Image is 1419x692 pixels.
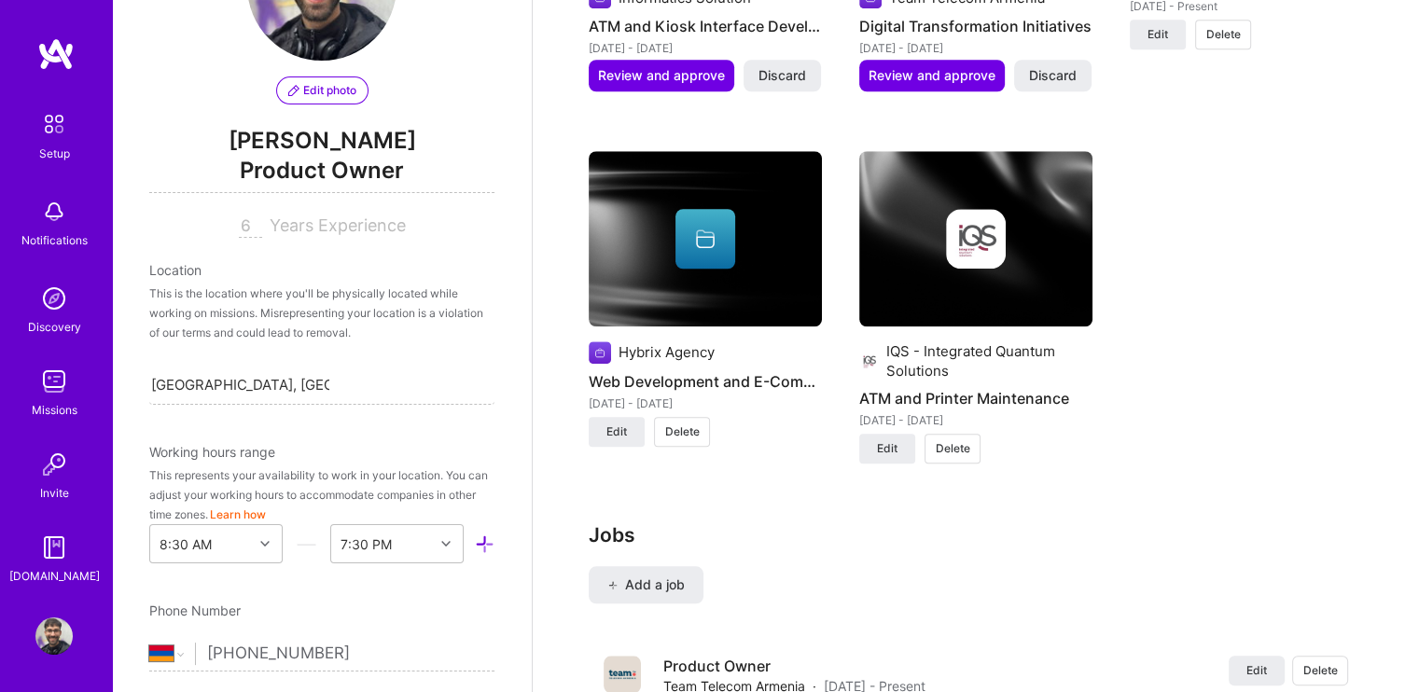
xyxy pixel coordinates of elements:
h4: Digital Transformation Initiatives [859,14,1092,38]
button: Edit [589,417,645,447]
button: Edit [1229,656,1285,685]
span: Edit [1148,26,1168,43]
span: Review and approve [598,66,725,85]
span: Delete [1206,26,1241,43]
button: Delete [925,434,981,464]
span: Edit [1246,662,1267,678]
button: Edit photo [276,76,369,104]
input: XX [239,215,262,238]
i: icon PlusBlack [607,580,618,590]
div: Notifications [21,230,88,250]
span: Edit [606,423,627,440]
button: Edit [859,434,915,464]
button: Discard [744,60,821,91]
i: icon PencilPurple [288,85,299,96]
span: Delete [936,440,970,457]
div: Location [149,260,494,280]
div: Hybrix Agency [619,342,715,362]
div: [DATE] - [DATE] [589,38,822,58]
div: 8:30 AM [160,534,212,554]
button: Add a job [589,566,703,603]
div: [DATE] - [DATE] [859,410,1092,430]
span: Phone Number [149,602,241,618]
h4: ATM and Printer Maintenance [859,386,1092,410]
img: discovery [35,280,73,317]
span: Years Experience [270,215,406,235]
span: Edit [877,440,897,457]
button: Delete [1195,20,1251,49]
img: Company logo [589,341,611,364]
span: Review and approve [869,66,995,85]
div: This is the location where you'll be physically located while working on missions. Misrepresentin... [149,284,494,342]
div: This represents your availability to work in your location. You can adjust your working hours to ... [149,465,494,524]
img: cover [589,151,822,326]
img: Company logo [946,209,1006,269]
div: [DATE] - [DATE] [859,38,1092,58]
a: User Avatar [31,617,77,655]
h4: Product Owner [663,656,925,676]
span: Product Owner [149,155,494,193]
img: Invite [35,446,73,483]
i: icon Chevron [260,539,270,548]
div: [DOMAIN_NAME] [9,566,100,586]
span: Discard [1029,66,1077,85]
span: Edit photo [288,82,356,99]
button: Delete [1292,656,1348,685]
img: logo [37,37,75,71]
img: setup [35,104,74,144]
div: 7:30 PM [341,534,392,554]
button: Discard [1014,60,1092,91]
img: teamwork [35,363,73,400]
span: [PERSON_NAME] [149,127,494,155]
div: Invite [40,483,69,503]
button: Learn how [210,505,266,524]
button: Edit [1130,20,1186,49]
h4: ATM and Kiosk Interface Development [589,14,822,38]
h3: Jobs [589,523,1363,547]
i: icon HorizontalInLineDivider [297,534,316,554]
input: +1 (000) 000-0000 [207,627,494,681]
div: IQS - Integrated Quantum Solutions [886,341,1092,381]
button: Delete [654,417,710,447]
img: cover [859,151,1092,326]
i: icon Chevron [441,539,451,548]
button: Review and approve [589,60,734,91]
img: Company logo [859,350,879,372]
div: Missions [32,400,77,420]
div: Setup [39,144,70,163]
img: bell [35,193,73,230]
div: Discovery [28,317,81,337]
span: Discard [758,66,806,85]
div: [DATE] - [DATE] [589,394,822,413]
span: Working hours range [149,444,275,460]
img: guide book [35,529,73,566]
span: Add a job [607,575,685,594]
button: Review and approve [859,60,1005,91]
h4: Web Development and E-Commerce Projects [589,369,822,394]
img: User Avatar [35,617,73,655]
span: Delete [1303,662,1338,678]
span: Delete [665,423,700,440]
